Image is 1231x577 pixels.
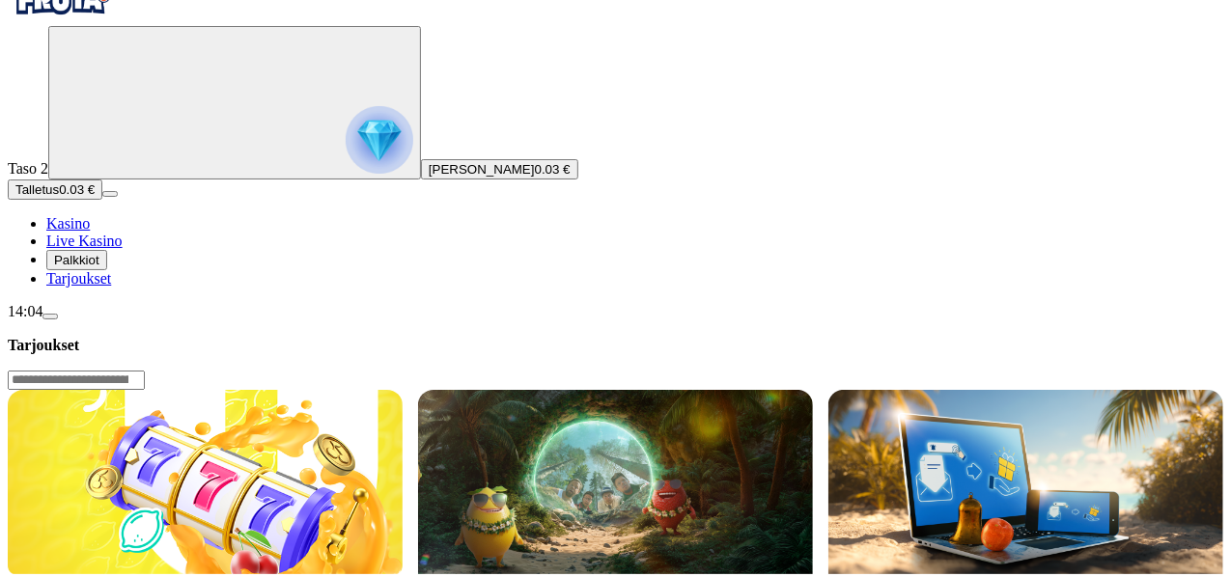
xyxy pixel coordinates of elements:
input: Search [8,371,145,390]
button: menu [42,314,58,319]
button: reward iconPalkkiot [46,250,107,270]
span: [PERSON_NAME] [429,162,535,177]
img: reward progress [346,106,413,174]
button: Talletusplus icon0.03 € [8,179,102,200]
span: 0.03 € [535,162,571,177]
span: Live Kasino [46,233,123,249]
button: reward progress [48,26,421,179]
span: Talletus [15,182,59,197]
span: 0.03 € [59,182,95,197]
a: gift-inverted iconTarjoukset [46,270,111,287]
span: Tarjoukset [46,270,111,287]
button: [PERSON_NAME]0.03 € [421,159,578,179]
h3: Tarjoukset [8,336,1223,354]
span: 14:04 [8,303,42,319]
a: diamond iconKasino [46,215,90,232]
img: John Hunter and the Book of Tut [8,390,403,574]
img: Syysyllätys Vain Tilaajille [828,390,1223,574]
span: Taso 2 [8,160,48,177]
a: Fruta [8,9,124,25]
span: Palkkiot [54,253,99,267]
button: menu [102,191,118,197]
a: poker-chip iconLive Kasino [46,233,123,249]
img: Fruta-jengi kasvaa [418,390,813,574]
span: Kasino [46,215,90,232]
